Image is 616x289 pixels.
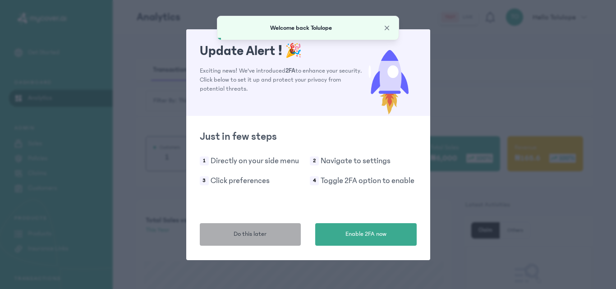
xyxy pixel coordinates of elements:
button: Close [382,23,391,32]
button: Do this later [200,223,301,246]
p: Toggle 2FA option to enable [321,174,414,187]
span: 2 [310,156,319,165]
p: Navigate to settings [321,155,391,167]
h2: Just in few steps [200,129,417,144]
span: 1 [200,156,209,165]
span: 🎉 [285,43,302,59]
span: Welcome back Tolulope [270,24,332,32]
span: Enable 2FA now [345,229,386,239]
span: Do this later [234,229,267,239]
span: 3 [200,176,209,185]
p: Click preferences [211,174,270,187]
h1: Update Alert ! [200,43,363,59]
button: Enable 2FA now [315,223,417,246]
p: Directly on your side menu [211,155,299,167]
p: Exciting news! We've introduced to enhance your security. Click below to set it up and protect yo... [200,66,363,93]
span: 4 [310,176,319,185]
span: 2FA [285,67,295,74]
